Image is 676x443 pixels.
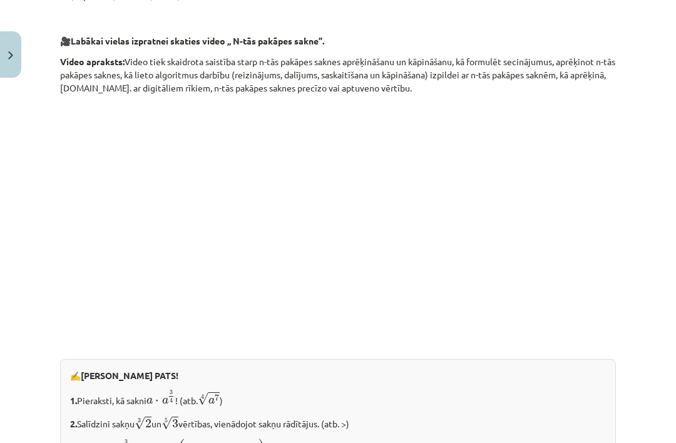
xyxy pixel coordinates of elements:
p: Salīdzini sakņu un vērtības, vienādojot sakņu rādītājus. (atb. >) [70,415,606,431]
b: 1. [70,394,77,405]
span: √ [161,417,172,430]
p: 🎥 [60,34,616,48]
span: ⋅ [155,400,159,404]
p: ✍️ [70,369,606,382]
span: √ [198,392,208,405]
img: icon-close-lesson-0947bae3869378f0d4975bcd49f059093ad1ed9edebbc8119c70593378902aed.svg [8,51,13,60]
span: a [146,398,153,404]
span: √ [135,417,145,430]
span: 4 [170,398,173,403]
span: a [162,398,168,404]
b: 2. [70,418,77,429]
span: a [208,398,215,404]
p: Video tiek skaidrota saistība starp n-tās pakāpes saknes aprēķināšanu un kāpināšanu, kā formulēt ... [60,55,616,95]
p: Pieraksti, kā sakni ! (atb. ) [70,390,606,407]
span: 3 [170,390,173,395]
b: Video apraksts: [60,56,125,67]
span: 2 [145,419,151,427]
span: 7 [215,394,219,401]
b: Labākai vielas izpratnei skaties video „ N-tās pakāpes sakne”. [71,35,324,46]
b: [PERSON_NAME] PATS! [81,370,178,381]
span: 3 [172,419,178,427]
